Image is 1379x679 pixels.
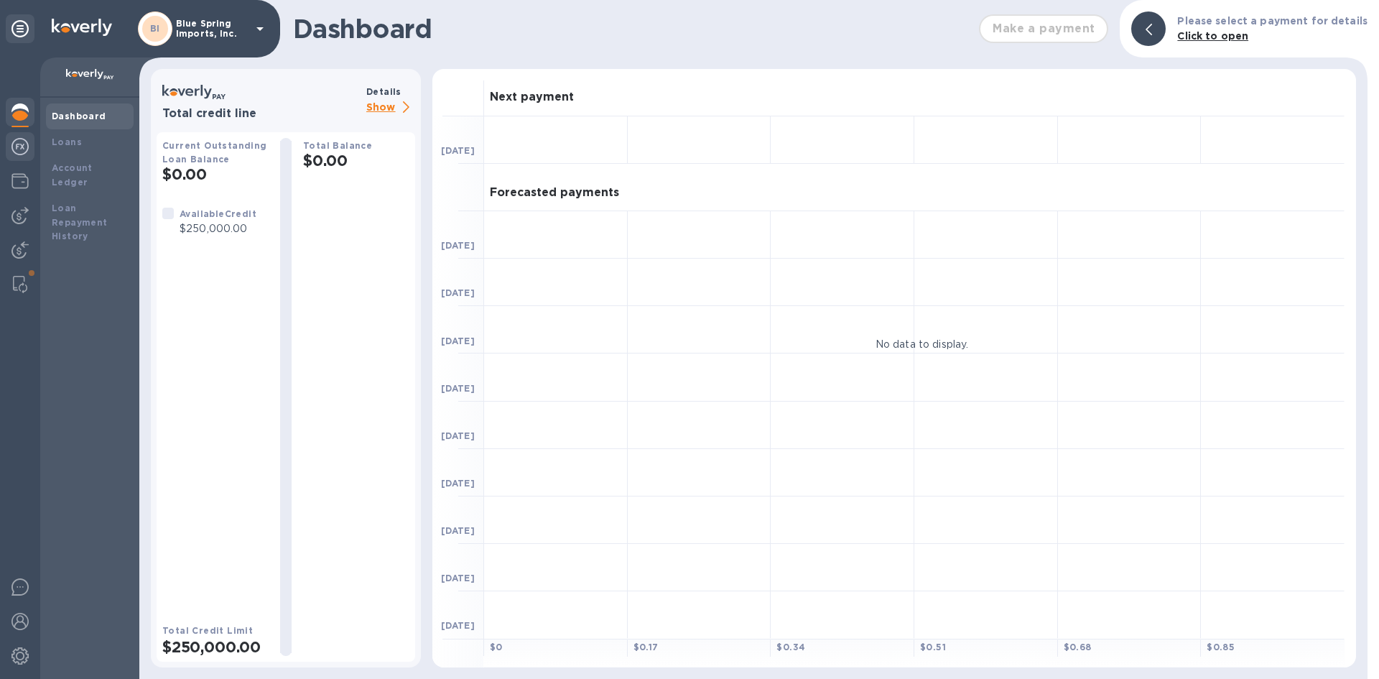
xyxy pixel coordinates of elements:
[52,19,112,36] img: Logo
[633,642,659,652] b: $ 0.17
[1064,642,1092,652] b: $ 0.68
[180,208,256,219] b: Available Credit
[490,91,574,104] h3: Next payment
[441,336,475,346] b: [DATE]
[150,23,160,34] b: BI
[162,638,269,656] h2: $250,000.00
[52,203,108,242] b: Loan Repayment History
[293,14,972,44] h1: Dashboard
[52,111,106,121] b: Dashboard
[441,430,475,441] b: [DATE]
[162,140,267,165] b: Current Outstanding Loan Balance
[162,625,253,636] b: Total Credit Limit
[490,186,619,200] h3: Forecasted payments
[876,337,969,352] p: No data to display.
[52,162,93,188] b: Account Ledger
[303,152,409,170] h2: $0.00
[180,221,256,236] p: $250,000.00
[176,19,248,39] p: Blue Spring Imports, Inc.
[303,140,372,151] b: Total Balance
[162,165,269,183] h2: $0.00
[920,642,946,652] b: $ 0.51
[441,573,475,583] b: [DATE]
[441,383,475,394] b: [DATE]
[441,478,475,489] b: [DATE]
[441,240,475,251] b: [DATE]
[11,138,29,155] img: Foreign exchange
[366,86,401,97] b: Details
[441,525,475,536] b: [DATE]
[1207,642,1235,652] b: $ 0.85
[1177,15,1368,27] b: Please select a payment for details
[6,14,34,43] div: Unpin categories
[162,107,361,121] h3: Total credit line
[441,287,475,298] b: [DATE]
[1177,30,1248,42] b: Click to open
[366,99,415,117] p: Show
[441,145,475,156] b: [DATE]
[441,620,475,631] b: [DATE]
[11,172,29,190] img: Wallets
[776,642,805,652] b: $ 0.34
[52,137,82,147] b: Loans
[490,642,503,652] b: $ 0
